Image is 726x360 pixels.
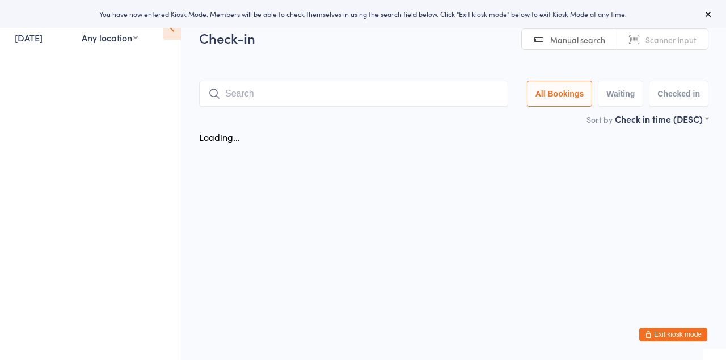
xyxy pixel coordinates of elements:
div: Check in time (DESC) [615,112,708,125]
button: Exit kiosk mode [639,328,707,341]
button: Waiting [598,81,643,107]
span: Scanner input [645,34,697,45]
label: Sort by [586,114,613,125]
span: Manual search [550,34,605,45]
div: Any location [82,31,138,44]
a: [DATE] [15,31,43,44]
h2: Check-in [199,28,708,47]
input: Search [199,81,508,107]
button: Checked in [649,81,708,107]
button: All Bookings [527,81,593,107]
div: Loading... [199,131,240,143]
div: You have now entered Kiosk Mode. Members will be able to check themselves in using the search fie... [18,9,708,19]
